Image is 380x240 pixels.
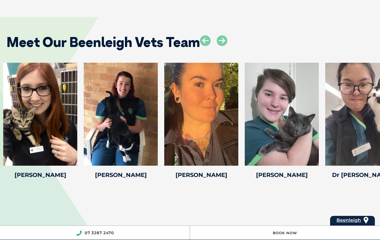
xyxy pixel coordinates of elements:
[84,172,158,178] h4: [PERSON_NAME]
[6,35,200,49] h2: Meet Our Beenleigh Vets Team
[337,217,361,223] span: Beenleigh
[164,172,238,178] h4: [PERSON_NAME]
[364,217,368,224] img: location_pin.svg
[76,230,82,236] img: location_phone.svg
[85,230,114,235] a: 07 3287 2470
[273,231,297,235] a: Book Now
[245,172,319,178] h4: [PERSON_NAME]
[3,172,77,178] h4: [PERSON_NAME]
[337,216,361,225] a: Beenleigh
